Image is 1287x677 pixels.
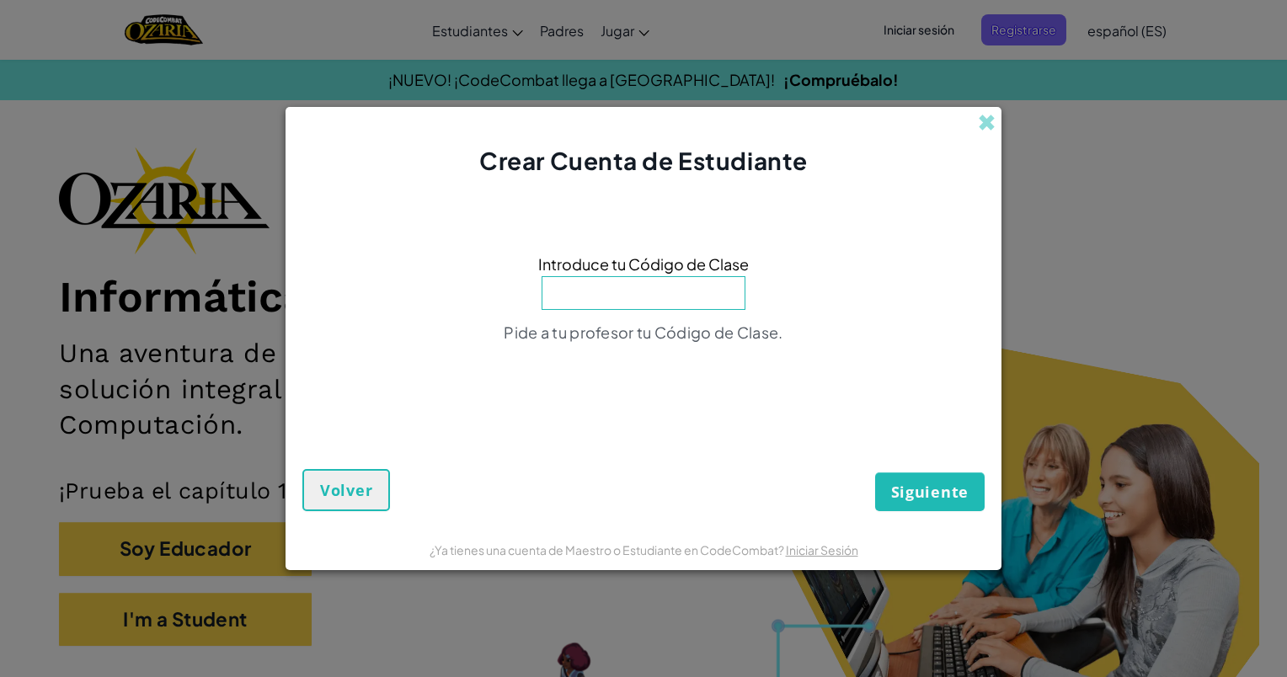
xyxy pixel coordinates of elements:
[479,146,808,175] span: Crear Cuenta de Estudiante
[320,480,372,500] span: Volver
[786,542,858,557] a: Iniciar Sesión
[430,542,786,557] span: ¿Ya tienes una cuenta de Maestro o Estudiante en CodeCombat?
[875,472,985,511] button: Siguiente
[538,252,749,276] span: Introduce tu Código de Clase
[504,323,782,342] span: Pide a tu profesor tu Código de Clase.
[891,482,969,502] span: Siguiente
[302,469,390,511] button: Volver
